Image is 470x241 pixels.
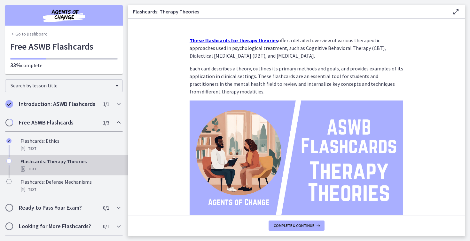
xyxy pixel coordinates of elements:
[5,100,13,108] i: Completed
[103,119,109,126] span: 1 / 3
[133,8,442,15] h3: Flashcards: Therapy Theories
[190,100,403,221] img: ASWB_Flashcards_Therapy_Theories.png
[20,178,120,193] div: Flashcards: Defense Mechanisms
[19,119,97,126] h2: Free ASWB Flashcards
[20,165,120,173] div: Text
[103,100,109,108] span: 1 / 1
[103,222,109,230] span: 0 / 1
[103,204,109,212] span: 0 / 1
[10,40,118,53] h1: Free ASWB Flashcards
[190,36,403,60] p: offer a detailed overview of various therapeutic approaches used in psychological treatment, such...
[10,61,21,69] span: 33%
[10,61,118,69] p: complete
[5,79,123,92] div: Search by lesson title
[19,222,97,230] h2: Looking for More Flashcards?
[10,31,48,37] a: Go to Dashboard
[6,138,12,143] i: Completed
[190,65,403,95] p: Each card describes a theory, outlines its primary methods and goals, and provides examples of it...
[269,221,325,231] button: Complete & continue
[19,204,97,212] h2: Ready to Pass Your Exam?
[11,82,112,89] span: Search by lesson title
[20,145,120,152] div: Text
[19,100,97,108] h2: Introduction: ASWB Flashcards
[26,8,102,23] img: Agents of Change
[190,37,278,44] a: These flashcards for therapy theories
[274,223,314,228] span: Complete & continue
[20,157,120,173] div: Flashcards: Therapy Theories
[20,186,120,193] div: Text
[20,137,120,152] div: Flashcards: Ethics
